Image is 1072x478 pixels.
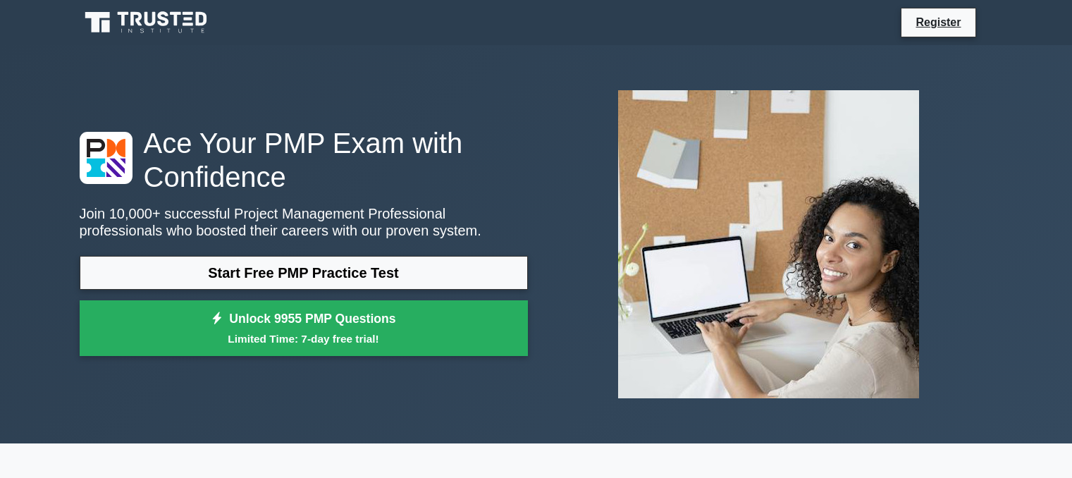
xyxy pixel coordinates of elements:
a: Unlock 9955 PMP QuestionsLimited Time: 7-day free trial! [80,300,528,357]
p: Join 10,000+ successful Project Management Professional professionals who boosted their careers w... [80,205,528,239]
a: Register [907,13,969,31]
small: Limited Time: 7-day free trial! [97,331,510,347]
h1: Ace Your PMP Exam with Confidence [80,126,528,194]
a: Start Free PMP Practice Test [80,256,528,290]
